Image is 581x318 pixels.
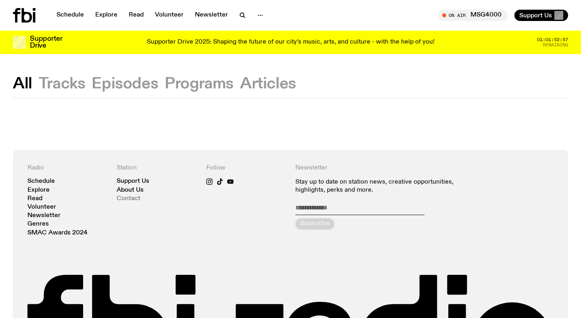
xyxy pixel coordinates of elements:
a: Newsletter [27,213,61,219]
a: SMAC Awards 2024 [27,230,88,236]
button: Support Us [514,10,568,21]
button: Programs [165,77,234,91]
a: Explore [27,187,50,193]
a: Read [124,10,148,21]
p: Supporter Drive 2025: Shaping the future of our city’s music, arts, and culture - with the help o... [147,39,435,46]
h3: Supporter Drive [30,36,62,49]
h4: Newsletter [295,164,464,172]
button: All [13,77,32,91]
span: Support Us [519,12,552,19]
a: Contact [117,196,140,202]
h4: Station [117,164,196,172]
a: About Us [117,187,144,193]
button: On AirMSG4000 [438,10,508,21]
a: Volunteer [27,204,56,210]
button: Articles [240,77,296,91]
a: Genres [27,221,49,227]
button: Episodes [92,77,158,91]
h4: Follow [206,164,286,172]
a: Newsletter [190,10,233,21]
button: Tracks [39,77,86,91]
a: Schedule [52,10,89,21]
a: Schedule [27,178,55,184]
span: 01:01:52:57 [537,38,568,42]
a: Volunteer [150,10,188,21]
span: Remaining [543,43,568,47]
a: Support Us [117,178,149,184]
a: Explore [90,10,122,21]
h4: Radio [27,164,107,172]
p: Stay up to date on station news, creative opportunities, highlights, perks and more. [295,178,464,194]
button: Subscribe [295,218,334,230]
a: Read [27,196,42,202]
